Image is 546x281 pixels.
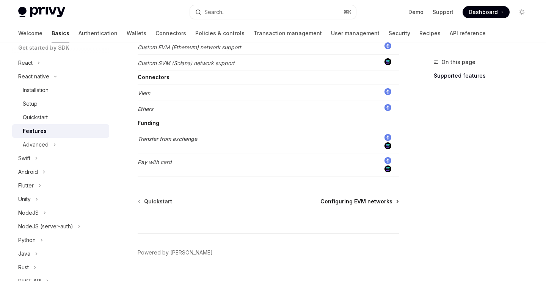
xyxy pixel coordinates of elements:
[12,70,109,83] button: Toggle React native section
[18,24,42,42] a: Welcome
[138,90,150,96] em: Viem
[331,24,380,42] a: User management
[433,8,453,16] a: Support
[144,198,172,205] span: Quickstart
[12,192,109,206] button: Toggle Unity section
[195,24,245,42] a: Policies & controls
[18,72,49,81] div: React native
[516,6,528,18] button: Toggle dark mode
[384,134,391,141] img: ethereum.png
[434,70,534,82] a: Supported features
[23,99,38,108] div: Setup
[78,24,118,42] a: Authentication
[138,106,153,112] em: Ethers
[52,24,69,42] a: Basics
[138,60,235,66] em: Custom SVM (Solana) network support
[138,120,159,126] strong: Funding
[23,86,49,95] div: Installation
[12,83,109,97] a: Installation
[384,142,391,149] img: solana.png
[469,8,498,16] span: Dashboard
[12,97,109,111] a: Setup
[12,56,109,70] button: Toggle React section
[12,124,109,138] a: Features
[138,74,169,80] strong: Connectors
[138,249,213,256] a: Powered by [PERSON_NAME]
[18,249,30,258] div: Java
[18,263,29,272] div: Rust
[18,236,36,245] div: Python
[18,7,65,17] img: light logo
[138,44,241,50] em: Custom EVM (Ethereum) network support
[138,198,172,205] a: Quickstart
[12,179,109,192] button: Toggle Flutter section
[23,126,47,136] div: Features
[384,42,391,49] img: ethereum.png
[320,198,398,205] a: Configuring EVM networks
[18,154,30,163] div: Swift
[18,208,39,217] div: NodeJS
[23,140,49,149] div: Advanced
[18,222,73,231] div: NodeJS (server-auth)
[18,181,34,190] div: Flutter
[12,151,109,165] button: Toggle Swift section
[384,88,391,95] img: ethereum.png
[389,24,410,42] a: Security
[419,24,441,42] a: Recipes
[384,165,391,172] img: solana.png
[155,24,186,42] a: Connectors
[18,195,31,204] div: Unity
[463,6,510,18] a: Dashboard
[23,113,48,122] div: Quickstart
[408,8,424,16] a: Demo
[204,8,226,17] div: Search...
[18,167,38,176] div: Android
[18,58,33,67] div: React
[12,220,109,233] button: Toggle NodeJS (server-auth) section
[12,261,109,274] button: Toggle Rust section
[12,138,109,151] button: Toggle Advanced section
[254,24,322,42] a: Transaction management
[384,104,391,111] img: ethereum.png
[138,159,172,165] em: Pay with card
[344,9,351,15] span: ⌘ K
[320,198,392,205] span: Configuring EVM networks
[12,111,109,124] a: Quickstart
[450,24,486,42] a: API reference
[384,58,391,65] img: solana.png
[12,206,109,220] button: Toggle NodeJS section
[12,233,109,247] button: Toggle Python section
[384,157,391,164] img: ethereum.png
[12,247,109,261] button: Toggle Java section
[441,58,475,67] span: On this page
[12,165,109,179] button: Toggle Android section
[138,136,197,142] em: Transfer from exchange
[190,5,356,19] button: Open search
[127,24,146,42] a: Wallets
